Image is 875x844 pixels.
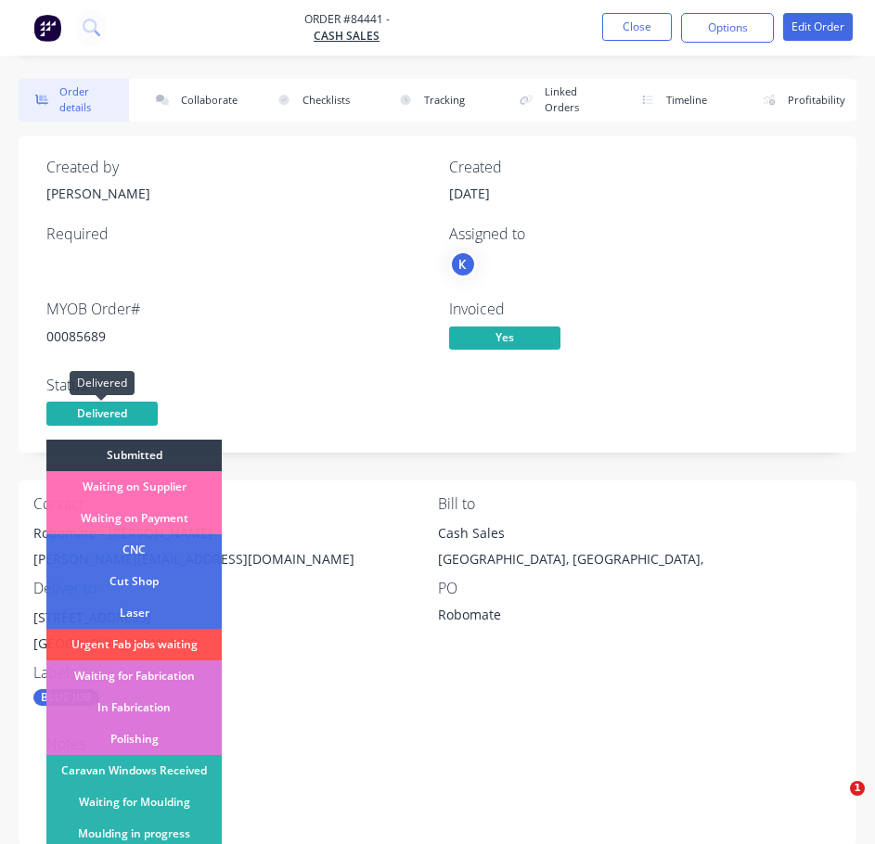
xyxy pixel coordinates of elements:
div: Waiting for Fabrication [46,660,222,692]
button: Tracking [382,79,493,121]
div: Cash Sales [438,520,843,546]
button: Checklists [261,79,371,121]
div: Waiting on Payment [46,503,222,534]
button: Options [681,13,774,43]
div: Notes [46,735,829,753]
img: Factory [33,14,61,42]
button: Edit Order [783,13,853,41]
div: CNC [46,534,222,566]
span: 1 [850,781,865,796]
div: Bill to [438,495,843,513]
div: Laser [46,597,222,629]
div: Waiting for Moulding [46,786,222,818]
div: [GEOGRAPHIC_DATA], 0632 [33,631,438,657]
div: PO [438,580,843,597]
button: Delivered [46,402,158,429]
button: Linked Orders [504,79,614,121]
div: BLUE JOB [33,689,99,706]
div: [STREET_ADDRESS][GEOGRAPHIC_DATA], 0632 [33,605,438,664]
div: Deliver to [33,580,438,597]
div: Assigned to [449,225,830,243]
button: Timeline [625,79,736,121]
div: [STREET_ADDRESS] [33,605,438,631]
div: Created by [46,159,427,176]
button: Close [602,13,672,41]
div: Cut Shop [46,566,222,597]
div: Delivered [70,371,135,395]
span: Yes [449,326,560,350]
button: Profitability [746,79,856,121]
div: Submitted [46,440,222,471]
div: Invoiced [449,301,830,318]
div: Created [449,159,830,176]
div: [GEOGRAPHIC_DATA], [GEOGRAPHIC_DATA], [438,546,843,572]
iframe: Intercom live chat [812,781,856,825]
button: Collaborate [140,79,251,121]
div: Required [46,225,427,243]
a: Cash Sales [304,28,390,45]
div: Cash Sales[GEOGRAPHIC_DATA], [GEOGRAPHIC_DATA], [438,520,843,580]
div: Robomate [438,605,670,631]
div: Contact [33,495,438,513]
div: Status [46,377,427,394]
span: [DATE] [449,185,490,202]
div: [PERSON_NAME] [46,184,427,203]
div: Polishing [46,723,222,755]
button: K [449,250,477,278]
div: MYOB Order # [46,301,427,318]
div: Labels [33,664,438,682]
div: In Fabrication [46,692,222,723]
div: Robomate - [PERSON_NAME][PERSON_NAME][EMAIL_ADDRESS][DOMAIN_NAME] [33,520,438,580]
div: Caravan Windows Received [46,755,222,786]
div: [PERSON_NAME][EMAIL_ADDRESS][DOMAIN_NAME] [33,546,438,572]
div: Waiting on Supplier [46,471,222,503]
span: Delivered [46,402,158,425]
div: 00085689 [46,326,427,346]
span: Order #84441 - [304,11,390,28]
button: Order details [19,79,129,121]
div: Robomate - [PERSON_NAME] [33,520,438,546]
div: Urgent Fab jobs waiting [46,629,222,660]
